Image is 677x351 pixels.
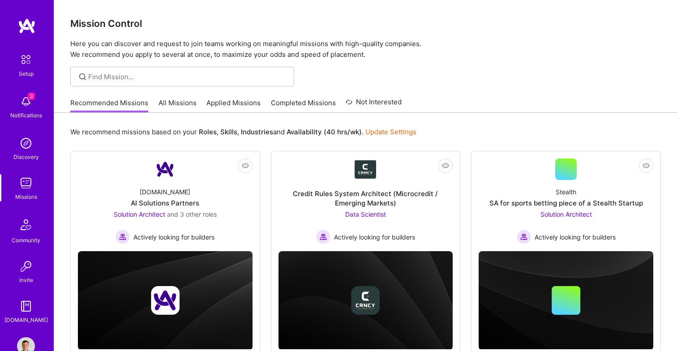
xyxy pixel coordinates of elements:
img: Company logo [351,286,380,315]
div: Discovery [13,152,39,162]
a: Company LogoCredit Rules System Architect (Microcredit / Emerging Markets)Data Scientist Actively... [279,158,453,244]
a: Recommended Missions [70,98,148,113]
img: Invite [17,257,35,275]
div: Community [12,235,40,245]
img: logo [18,18,36,34]
span: Actively looking for builders [133,232,214,242]
div: Stealth [556,187,576,197]
p: Here you can discover and request to join teams working on meaningful missions with high-quality ... [70,39,661,60]
img: teamwork [17,174,35,192]
span: Data Scientist [345,210,386,218]
div: [DOMAIN_NAME] [140,187,190,197]
i: icon EyeClosed [643,162,650,169]
b: Skills [220,128,237,136]
a: Completed Missions [271,98,336,113]
img: bell [17,93,35,111]
img: discovery [17,134,35,152]
img: cover [78,251,253,350]
img: cover [279,251,453,350]
img: cover [479,251,653,350]
div: [DOMAIN_NAME] [4,315,48,325]
div: Invite [19,275,33,285]
a: Update Settings [365,128,416,136]
div: Credit Rules System Architect (Microcredit / Emerging Markets) [279,189,453,208]
b: Availability (40 hrs/wk) [287,128,362,136]
a: Company Logo[DOMAIN_NAME]AI Solutions PartnersSolution Architect and 3 other rolesActively lookin... [78,158,253,244]
b: Roles [199,128,217,136]
img: Community [15,214,37,235]
span: and 3 other roles [167,210,217,218]
img: setup [17,50,35,69]
div: AI Solutions Partners [131,198,199,208]
i: icon EyeClosed [242,162,249,169]
img: guide book [17,297,35,315]
div: Missions [15,192,37,201]
input: Find Mission... [88,72,287,81]
span: Actively looking for builders [334,232,415,242]
img: Company Logo [154,158,176,180]
span: Actively looking for builders [535,232,616,242]
p: We recommend missions based on your , , and . [70,127,416,137]
h3: Mission Control [70,18,661,29]
b: Industries [241,128,273,136]
img: Actively looking for builders [116,230,130,244]
div: Setup [19,69,34,78]
img: Actively looking for builders [517,230,531,244]
div: Notifications [10,111,42,120]
span: 3 [28,93,35,100]
a: All Missions [159,98,197,113]
a: Applied Missions [206,98,261,113]
a: Not Interested [346,97,402,113]
span: Solution Architect [114,210,165,218]
div: SA for sports betting piece of a Stealth Startup [489,198,643,208]
img: Company logo [151,286,180,315]
i: icon SearchGrey [77,72,88,82]
img: Company Logo [355,160,376,179]
img: Actively looking for builders [316,230,330,244]
i: icon EyeClosed [442,162,449,169]
span: Solution Architect [540,210,592,218]
a: StealthSA for sports betting piece of a Stealth StartupSolution Architect Actively looking for bu... [479,158,653,244]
